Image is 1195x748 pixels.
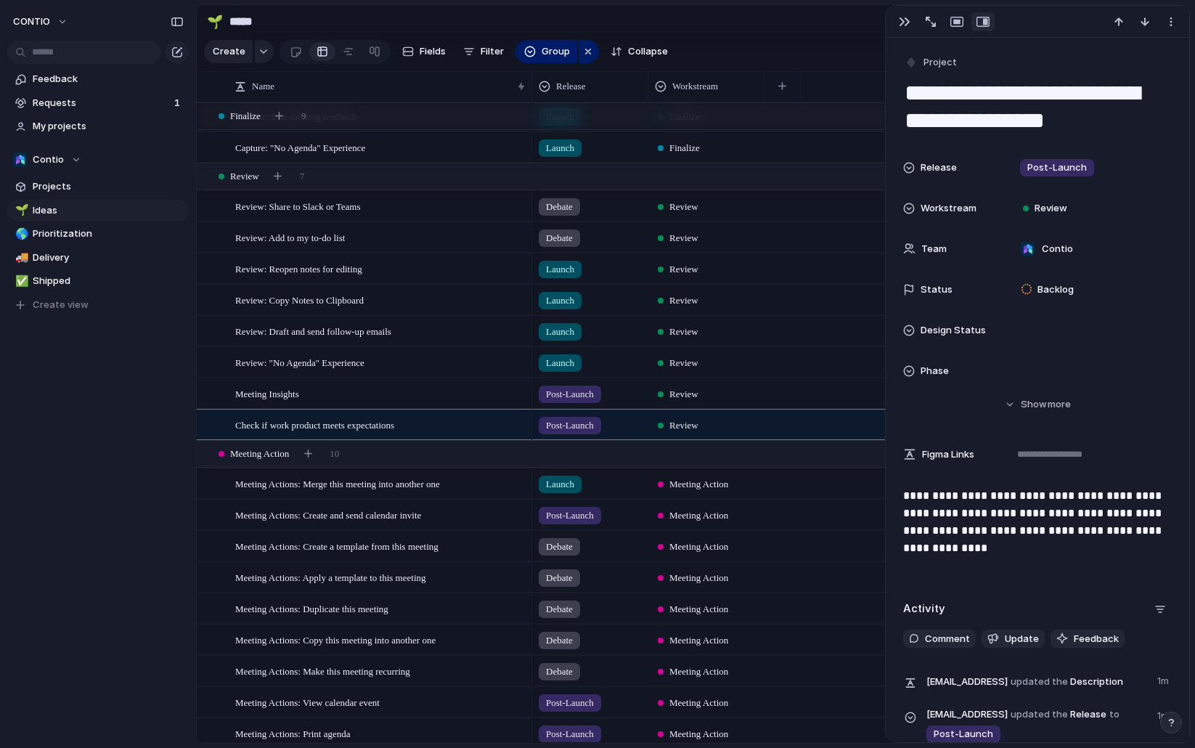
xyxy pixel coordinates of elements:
span: Debate [546,571,573,585]
span: Group [542,44,570,59]
button: Contio [7,149,189,171]
span: 1 [174,96,183,110]
span: Release [556,79,585,94]
span: Prioritization [33,227,184,241]
span: Status [921,282,953,297]
span: Phase [921,364,949,378]
span: Meeting Action [669,602,728,617]
span: [EMAIL_ADDRESS] [926,707,1008,722]
span: Review: Copy Notes to Clipboard [235,291,364,308]
span: Finalize [669,141,700,155]
span: Launch [546,325,574,339]
button: Update [982,630,1045,649]
span: Name [252,79,274,94]
span: Post-Launch [1027,160,1087,175]
span: Meeting Action [669,633,728,648]
span: Show [1021,397,1047,412]
button: Fields [396,40,452,63]
span: Project [923,55,957,70]
span: Review: Add to my to-do list [235,229,345,245]
button: 🌱 [203,10,227,33]
span: My projects [33,119,184,134]
span: Review: Draft and send follow-up emails [235,322,391,339]
span: Feedback [33,72,184,86]
span: more [1048,397,1071,412]
span: Post-Launch [546,696,594,710]
span: Release [926,706,1149,744]
span: Ideas [33,203,184,218]
span: Review: "No Agenda" Experience [235,354,364,370]
span: Check if work product meets expectations [235,416,394,433]
span: Shipped [33,274,184,288]
span: Review: Share to Slack or Teams [235,198,361,214]
span: Review [669,325,698,339]
button: Comment [903,630,976,649]
span: Launch [546,356,574,370]
span: Launch [546,293,574,308]
a: 🌱Ideas [7,200,189,221]
a: ✅Shipped [7,270,189,292]
span: Update [1005,632,1039,646]
span: Meeting Action [669,727,728,741]
span: Debate [546,200,573,214]
span: 10 [330,447,339,461]
button: 🌎 [13,227,28,241]
button: CONTIO [7,10,76,33]
span: Post-Launch [934,727,993,741]
button: Collapse [605,40,674,63]
span: Meeting Actions: Copy this meeting into another one [235,631,436,648]
span: Meeting Actions: Apply a template to this meeting [235,569,426,585]
span: Review [669,356,698,370]
div: 🌱 [15,202,25,219]
button: Group [515,40,577,63]
div: 🚚 [15,249,25,266]
span: Meeting Action [230,447,289,461]
span: Launch [546,477,574,492]
span: Delivery [33,251,184,265]
a: 🚚Delivery [7,247,189,269]
span: Figma Links [922,447,974,462]
span: Design Status [921,323,986,338]
span: Projects [33,179,184,194]
button: Showmore [903,391,1172,418]
span: Finalize [230,109,261,123]
span: Review [669,293,698,308]
span: Meeting Actions: Print agenda [235,725,351,741]
span: updated the [1011,707,1068,722]
span: Collapse [628,44,668,59]
button: 🌱 [13,203,28,218]
span: Contio [1042,242,1073,256]
span: Meeting Actions: View calendar event [235,694,380,710]
span: Meeting Actions: Make this meeting recurring [235,662,410,679]
span: Review [1035,201,1067,216]
span: Workstream [672,79,718,94]
span: Post-Launch [546,508,594,523]
span: Create [213,44,245,59]
span: Meeting Actions: Create and send calendar invite [235,506,421,523]
span: Review: Reopen notes for editing [235,260,362,277]
span: Capture: "No Agenda" Experience [235,139,365,155]
span: 9 [301,109,306,123]
span: Meeting Actions: Create a template from this meeting [235,537,439,554]
span: Review [669,387,698,402]
span: CONTIO [13,15,50,29]
span: 1m [1157,706,1172,723]
span: Launch [546,141,574,155]
span: [EMAIL_ADDRESS] [926,675,1008,689]
span: Post-Launch [546,418,594,433]
span: Meeting Action [669,477,728,492]
span: Meeting Actions: Duplicate this meeting [235,600,388,617]
a: 🌎Prioritization [7,223,189,245]
div: 🌎 [15,226,25,243]
span: Review [669,231,698,245]
span: Post-Launch [546,387,594,402]
button: 🚚 [13,251,28,265]
span: Team [921,242,947,256]
span: Meeting Action [669,540,728,554]
span: Review [669,418,698,433]
span: Requests [33,96,170,110]
span: Debate [546,633,573,648]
